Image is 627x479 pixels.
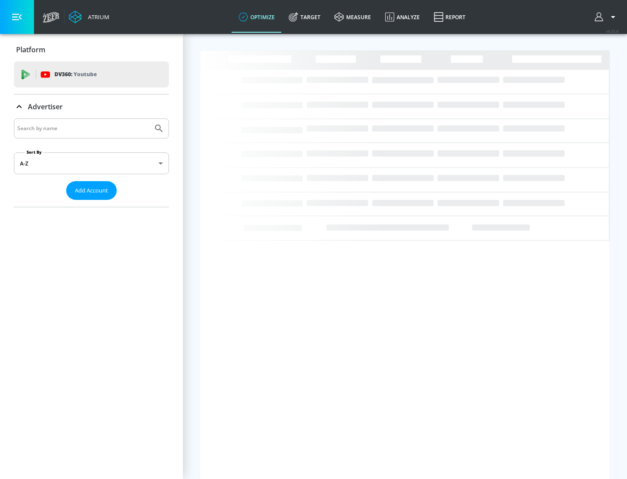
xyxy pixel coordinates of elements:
label: Sort By [25,149,44,155]
p: Advertiser [28,102,63,111]
a: Atrium [69,10,109,24]
div: Advertiser [14,94,169,119]
a: Report [427,1,472,33]
button: Add Account [66,181,117,200]
div: Advertiser [14,118,169,207]
span: v 4.25.4 [606,29,618,34]
a: Analyze [378,1,427,33]
div: Platform [14,37,169,62]
a: optimize [232,1,282,33]
a: Target [282,1,327,33]
div: DV360: Youtube [14,61,169,88]
a: measure [327,1,378,33]
p: Youtube [74,70,97,79]
span: Add Account [75,186,108,196]
p: Platform [16,45,45,54]
input: Search by name [17,123,149,134]
div: A-Z [14,152,169,174]
div: Atrium [84,13,109,21]
nav: list of Advertiser [14,200,169,207]
p: DV360: [54,70,97,79]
